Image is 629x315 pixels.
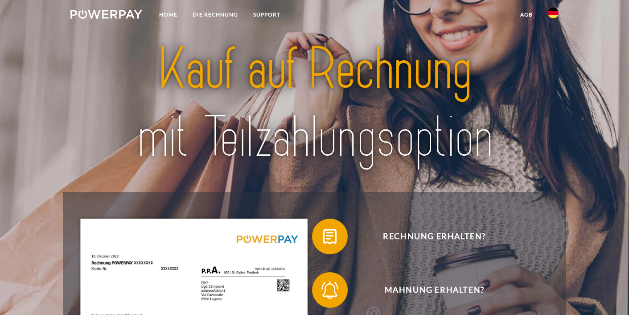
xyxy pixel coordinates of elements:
img: de [548,8,559,18]
a: Home [152,7,185,23]
button: Rechnung erhalten? [312,219,544,254]
img: qb_bill.svg [319,225,341,248]
button: Mahnung erhalten? [312,272,544,308]
a: SUPPORT [246,7,288,23]
span: Mahnung erhalten? [325,272,543,308]
a: agb [513,7,540,23]
img: logo-powerpay-white.svg [70,10,142,19]
a: DIE RECHNUNG [185,7,246,23]
iframe: Schaltfläche zum Öffnen des Messaging-Fensters [593,279,622,308]
img: qb_bell.svg [319,279,341,301]
img: title-powerpay_de.svg [95,32,534,175]
span: Rechnung erhalten? [325,219,543,254]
